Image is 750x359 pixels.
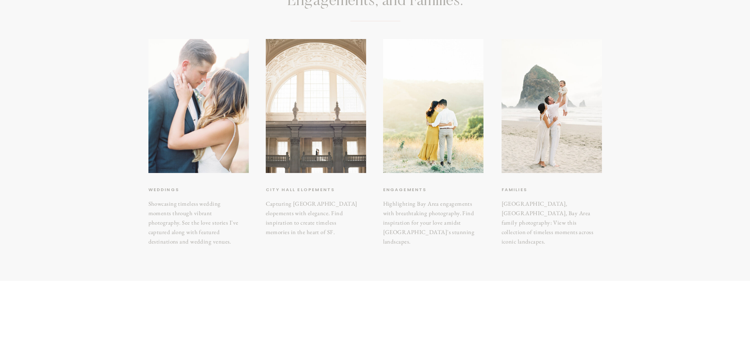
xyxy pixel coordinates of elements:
[148,186,215,194] a: weddings
[502,186,578,194] a: Families
[383,186,455,194] a: Engagements
[266,186,344,194] a: City hall elopements
[383,199,478,241] h3: Highlighting Bay Area engagements with breathtaking photography. Find inspiration for your love a...
[266,199,361,227] h3: Capturing [GEOGRAPHIC_DATA] elopements with elegance. Find isnpiration to create timeless memorie...
[148,199,244,226] h3: Showcasing timeless wedding moments through vibrant photography. See the love stories I've captur...
[502,199,597,241] a: [GEOGRAPHIC_DATA], [GEOGRAPHIC_DATA], Bay Area family photography: View this collection of timele...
